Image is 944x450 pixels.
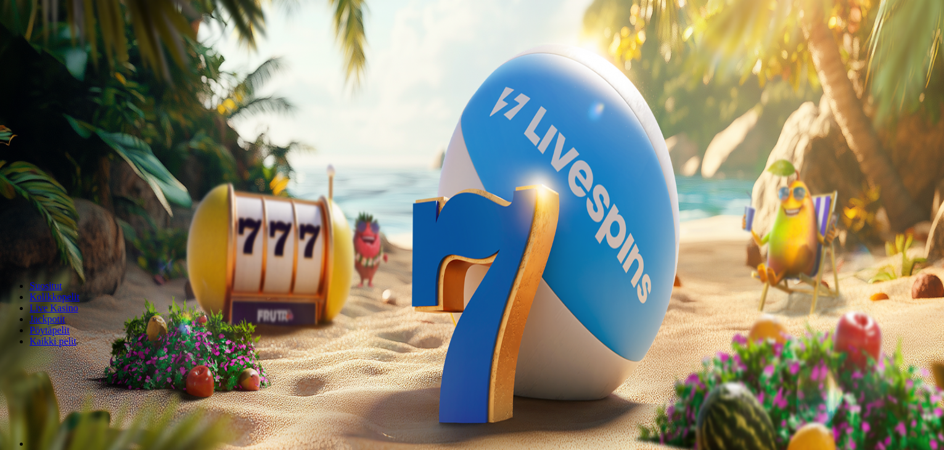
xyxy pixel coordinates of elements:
[5,260,939,347] nav: Lobby
[5,260,939,370] header: Lobby
[30,280,62,291] a: Suositut
[30,325,70,335] a: Pöytäpelit
[30,303,78,313] a: Live Kasino
[30,314,65,324] a: Jackpotit
[30,292,80,302] a: Kolikkopelit
[30,336,76,346] a: Kaikki pelit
